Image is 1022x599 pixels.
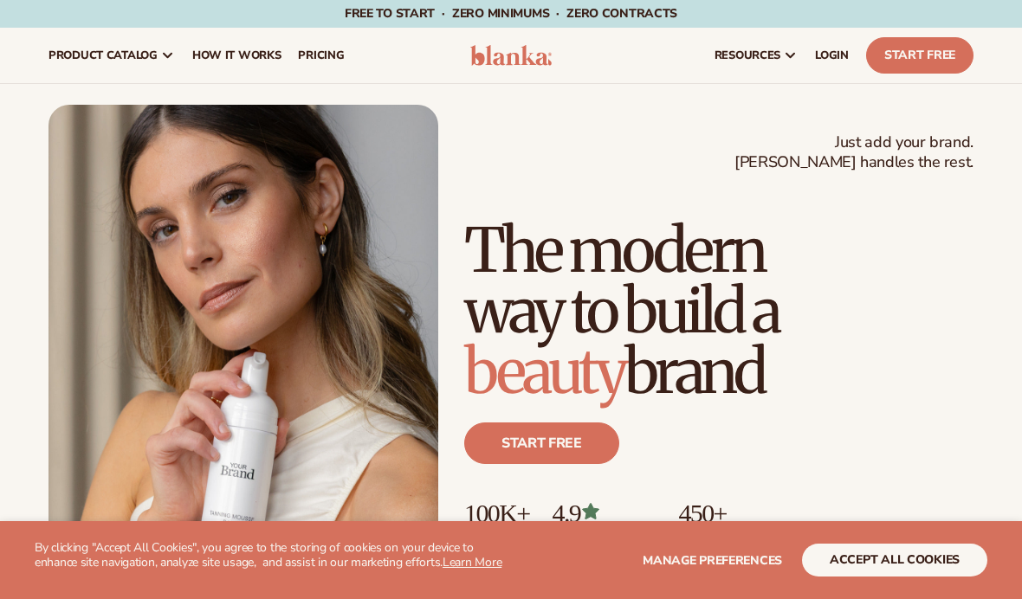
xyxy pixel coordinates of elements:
[464,220,973,402] h1: The modern way to build a brand
[464,422,619,464] a: Start free
[192,48,281,62] span: How It Works
[643,544,782,576] button: Manage preferences
[866,37,973,74] a: Start Free
[443,554,501,570] a: Learn More
[678,499,809,527] p: 450+
[289,28,353,83] a: pricing
[40,28,184,83] a: product catalog
[470,45,552,66] img: logo
[184,28,290,83] a: How It Works
[298,48,344,62] span: pricing
[553,499,662,527] p: 4.9
[802,544,987,576] button: accept all cookies
[49,48,158,62] span: product catalog
[706,28,806,83] a: resources
[643,552,782,569] span: Manage preferences
[345,5,677,22] span: Free to start · ZERO minimums · ZERO contracts
[464,499,535,527] p: 100K+
[464,333,624,409] span: beauty
[806,28,857,83] a: LOGIN
[815,48,849,62] span: LOGIN
[49,105,438,596] img: Female holding tanning mousse.
[734,132,973,173] span: Just add your brand. [PERSON_NAME] handles the rest.
[35,541,511,570] p: By clicking "Accept All Cookies", you agree to the storing of cookies on your device to enhance s...
[715,48,780,62] span: resources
